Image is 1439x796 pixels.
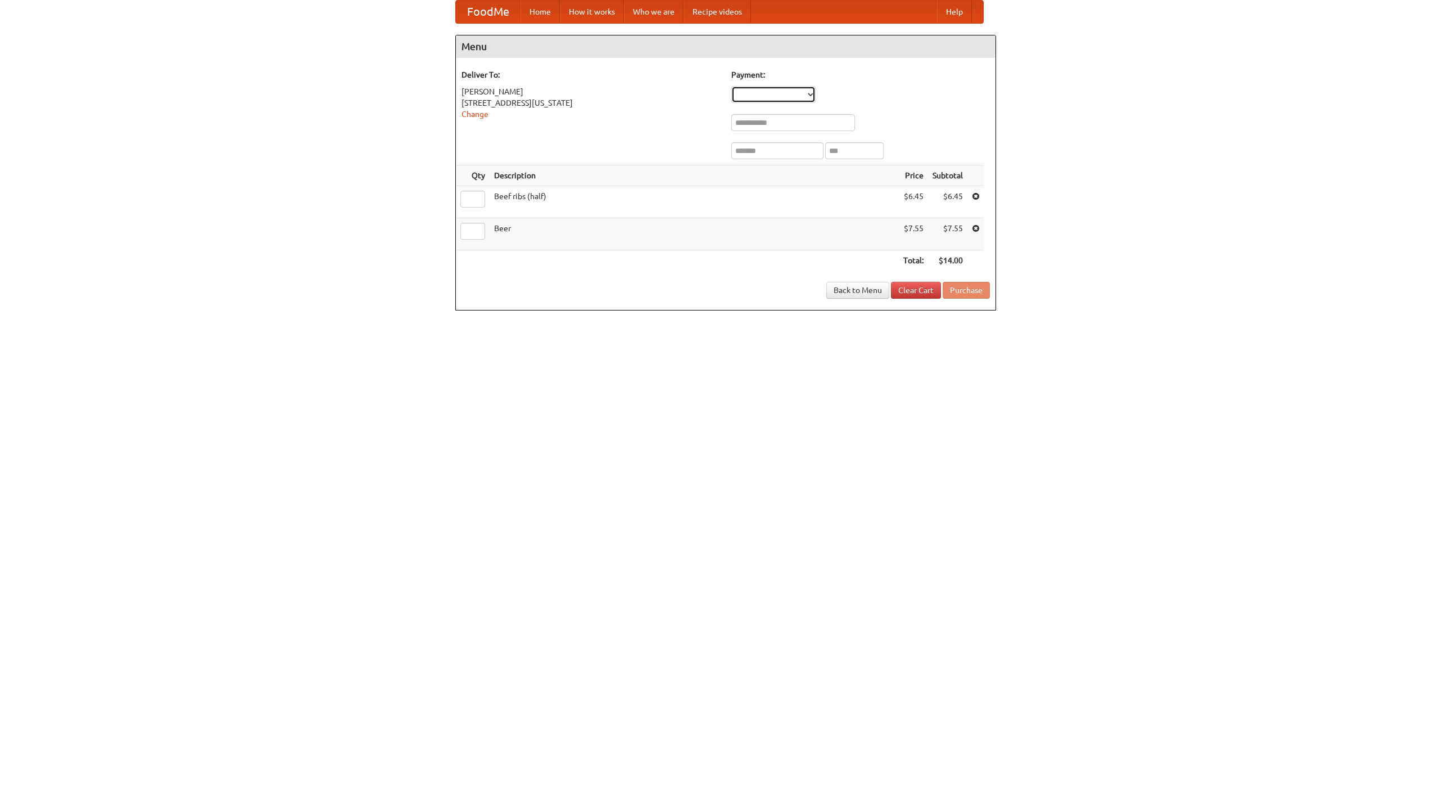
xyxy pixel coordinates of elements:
[928,218,967,250] td: $7.55
[731,69,990,80] h5: Payment:
[928,165,967,186] th: Subtotal
[490,186,899,218] td: Beef ribs (half)
[490,218,899,250] td: Beer
[461,110,488,119] a: Change
[490,165,899,186] th: Description
[899,218,928,250] td: $7.55
[899,165,928,186] th: Price
[461,86,720,97] div: [PERSON_NAME]
[943,282,990,299] button: Purchase
[560,1,624,23] a: How it works
[928,250,967,271] th: $14.00
[461,97,720,109] div: [STREET_ADDRESS][US_STATE]
[891,282,941,299] a: Clear Cart
[456,1,521,23] a: FoodMe
[899,250,928,271] th: Total:
[624,1,684,23] a: Who we are
[456,35,995,58] h4: Menu
[684,1,751,23] a: Recipe videos
[826,282,889,299] a: Back to Menu
[928,186,967,218] td: $6.45
[899,186,928,218] td: $6.45
[456,165,490,186] th: Qty
[521,1,560,23] a: Home
[461,69,720,80] h5: Deliver To:
[937,1,972,23] a: Help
